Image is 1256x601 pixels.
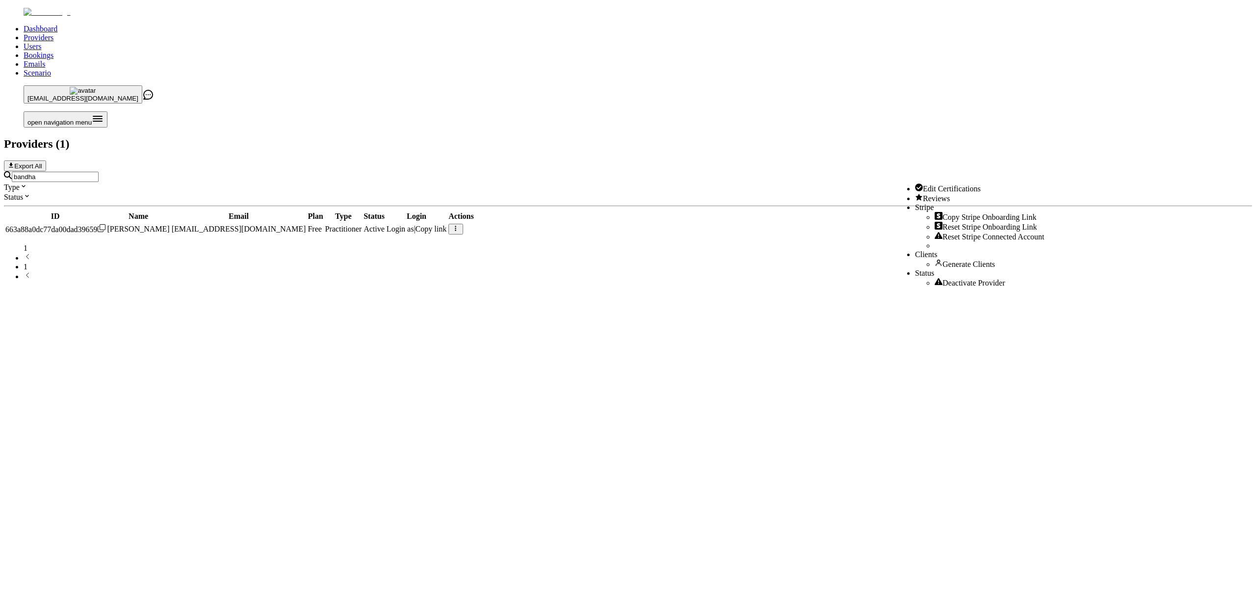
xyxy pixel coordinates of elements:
[923,194,950,203] span: Reviews
[364,225,385,234] div: Active
[27,95,138,102] span: [EMAIL_ADDRESS][DOMAIN_NAME]
[308,225,321,233] span: Free
[27,119,92,126] span: open navigation menu
[5,224,105,234] div: Click to copy
[70,87,96,95] img: avatar
[915,269,934,277] span: Status
[307,211,323,221] th: Plan
[24,111,107,128] button: Open menu
[24,60,45,68] a: Emails
[416,225,447,233] span: Copy link
[915,250,937,259] span: Clients
[24,42,41,51] a: Users
[24,25,57,33] a: Dashboard
[24,69,51,77] a: Scenario
[5,211,106,221] th: ID
[24,262,1252,271] li: pagination item 1 active
[448,211,474,221] th: Actions
[171,211,307,221] th: Email
[107,211,170,221] th: Name
[387,225,414,233] span: Login as
[325,225,362,233] span: validated
[942,260,995,268] span: Generate Clients
[24,8,71,17] img: Fluum Logo
[325,211,363,221] th: Type
[942,279,1005,287] span: Deactivate Provider
[24,244,27,252] span: 1
[24,253,1252,262] li: previous page button
[172,225,306,233] span: [EMAIL_ADDRESS][DOMAIN_NAME]
[4,244,1252,281] nav: pagination navigation
[24,33,53,42] a: Providers
[24,51,53,59] a: Bookings
[4,182,1252,192] div: Type
[386,211,447,221] th: Login
[387,225,446,234] div: |
[107,225,170,233] span: [PERSON_NAME]
[4,137,1252,151] h2: Providers ( 1 )
[4,160,46,171] button: Export All
[4,192,1252,202] div: Status
[942,233,1045,241] span: Reset Stripe Connected Account
[942,213,1037,221] span: Copy Stripe Onboarding Link
[942,223,1037,231] span: Reset Stripe Onboarding Link
[24,271,1252,281] li: next page button
[363,211,385,221] th: Status
[923,184,981,193] span: Edit Certifications
[12,172,99,182] input: Search by email or name
[915,203,934,211] span: Stripe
